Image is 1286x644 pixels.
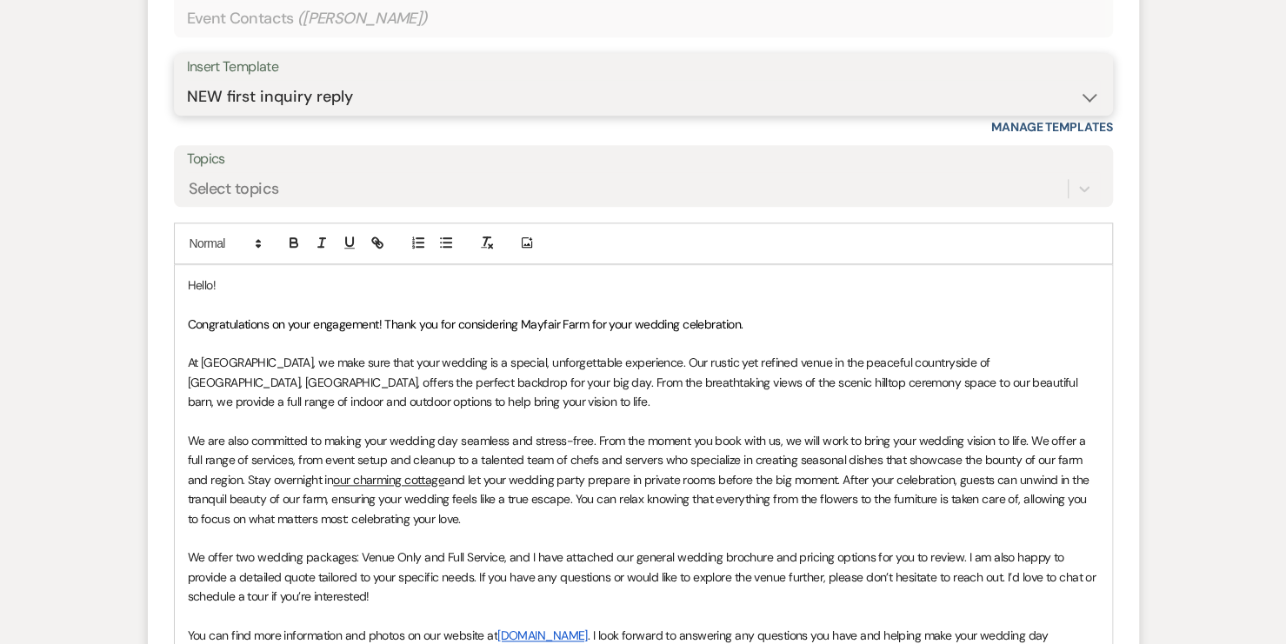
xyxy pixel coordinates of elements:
[188,276,1099,295] p: Hello!
[188,627,498,643] span: You can find more information and photos on our website at
[188,549,1099,604] span: We offer two wedding packages: Venue Only and Full Service, and I have attached our general weddi...
[188,472,1092,527] span: and let your wedding party prepare in private rooms before the big moment. After your celebration...
[189,176,279,200] div: Select topics
[297,7,428,30] span: ( [PERSON_NAME] )
[187,2,1100,36] div: Event Contacts
[187,147,1100,172] label: Topics
[188,433,1089,488] span: We are also committed to making your wedding day seamless and stress-free. From the moment you bo...
[188,355,1081,409] span: At [GEOGRAPHIC_DATA], we make sure that your wedding is a special, unforgettable experience. Our ...
[333,472,444,488] a: our charming cottage
[188,316,743,332] span: Congratulations on your engagement! Thank you for considering Mayfair Farm for your wedding celeb...
[991,119,1113,135] a: Manage Templates
[497,627,588,643] a: [DOMAIN_NAME]
[187,55,1100,80] div: Insert Template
